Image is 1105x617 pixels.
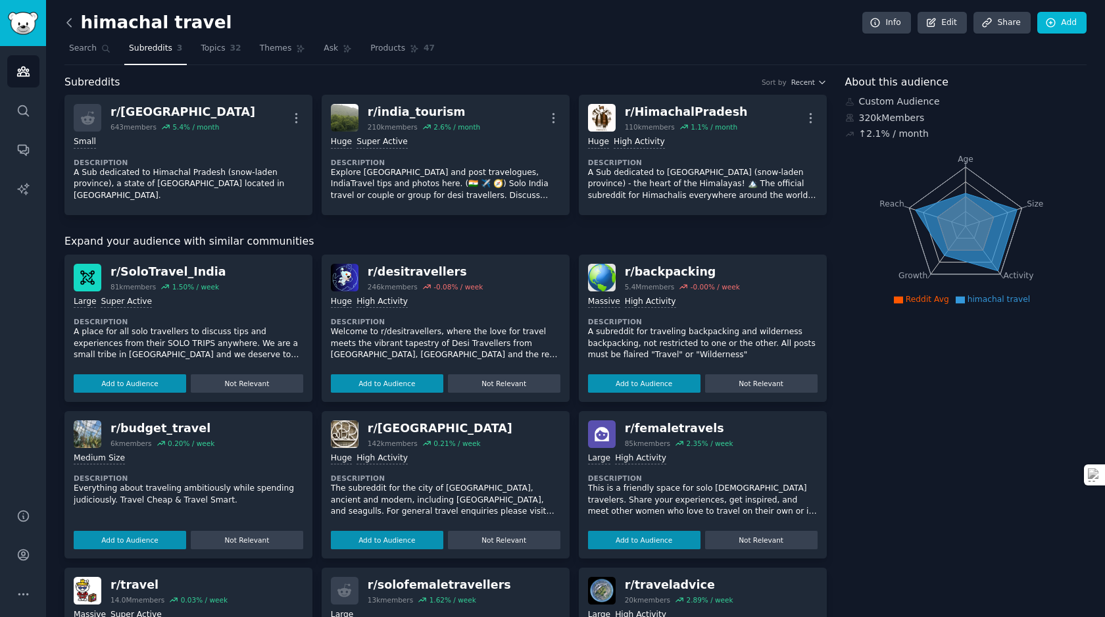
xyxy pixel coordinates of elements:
img: HimachalPradesh [588,104,616,132]
div: 2.6 % / month [433,122,480,132]
div: 14.0M members [110,595,164,605]
div: Custom Audience [845,95,1087,109]
img: desitravellers [331,264,358,291]
div: 110k members [625,122,675,132]
span: Recent [791,78,815,87]
tspan: Reach [879,199,904,208]
dt: Description [588,158,818,167]
span: Subreddits [64,74,120,91]
span: Expand your audience with similar communities [64,234,314,250]
img: traveladvice [588,577,616,605]
div: 2.89 % / week [686,595,733,605]
img: india_tourism [331,104,358,132]
div: -0.08 % / week [433,282,483,291]
div: r/ HimachalPradesh [625,104,748,120]
div: Huge [331,453,352,465]
div: r/ budget_travel [110,420,214,437]
img: GummySearch logo [8,12,38,35]
img: travel [74,577,101,605]
div: 5.4M members [625,282,675,291]
span: Products [370,43,405,55]
div: 0.21 % / week [433,439,480,448]
button: Not Relevant [448,531,560,549]
a: Products47 [366,38,439,65]
button: Not Relevant [705,374,818,393]
p: A subreddit for traveling backpacking and wilderness backpacking, not restricted to one or the ot... [588,326,818,361]
div: r/ solofemaletravellers [368,577,511,593]
tspan: Activity [1003,271,1033,280]
div: r/ femaletravels [625,420,733,437]
div: 81k members [110,282,156,291]
span: Reddit Avg [906,295,949,304]
a: india_tourismr/india_tourism210kmembers2.6% / monthHugeSuper ActiveDescriptionExplore [GEOGRAPHIC... [322,95,570,215]
button: Add to Audience [331,374,443,393]
div: High Activity [356,453,408,465]
a: Ask [319,38,356,65]
a: Add [1037,12,1087,34]
a: Edit [918,12,967,34]
div: Massive [588,296,620,308]
div: 13k members [368,595,413,605]
a: Info [862,12,911,34]
div: Huge [331,136,352,149]
div: 85k members [625,439,670,448]
dt: Description [331,474,560,483]
h2: himachal travel [64,12,232,34]
div: 246k members [368,282,418,291]
div: r/ backpacking [625,264,740,280]
dt: Description [588,317,818,326]
button: Add to Audience [74,374,186,393]
div: 210k members [368,122,418,132]
div: r/ traveladvice [625,577,733,593]
tspan: Growth [898,271,927,280]
span: 32 [230,43,241,55]
img: femaletravels [588,420,616,448]
a: Search [64,38,115,65]
div: r/ [GEOGRAPHIC_DATA] [110,104,255,120]
div: Huge [588,136,609,149]
div: r/ SoloTravel_India [110,264,226,280]
dt: Description [331,317,560,326]
p: Everything about traveling ambitiously while spending judiciously. Travel Cheap & Travel Smart. [74,483,303,506]
dt: Description [74,474,303,483]
button: Add to Audience [331,531,443,549]
div: High Activity [615,453,666,465]
div: 643 members [110,122,157,132]
span: Topics [201,43,225,55]
div: 1.62 % / week [430,595,476,605]
div: 0.03 % / week [181,595,228,605]
div: 1.1 % / month [691,122,737,132]
div: r/ india_tourism [368,104,480,120]
span: Themes [260,43,292,55]
img: budget_travel [74,420,101,448]
p: A Sub dedicated to Himachal Pradesh (snow-laden province), a state of [GEOGRAPHIC_DATA] located i... [74,167,303,202]
span: himachal travel [968,295,1030,304]
button: Not Relevant [191,531,303,549]
div: 5.4 % / month [172,122,219,132]
a: Topics32 [196,38,245,65]
div: Super Active [356,136,408,149]
div: High Activity [625,296,676,308]
button: Not Relevant [448,374,560,393]
p: A place for all solo travellers to discuss tips and experiences from their SOLO TRIPS anywhere. W... [74,326,303,361]
a: HimachalPradeshr/HimachalPradesh110kmembers1.1% / monthHugeHigh ActivityDescriptionA Sub dedicate... [579,95,827,215]
img: rome [331,420,358,448]
div: 20k members [625,595,670,605]
p: Explore [GEOGRAPHIC_DATA] and post travelogues, IndiaTravel tips and photos here. (🇮🇳 ✈️ 🧭) Solo ... [331,167,560,202]
span: Search [69,43,97,55]
a: r/[GEOGRAPHIC_DATA]643members5.4% / monthSmallDescriptionA Sub dedicated to Himachal Pradesh (sno... [64,95,312,215]
div: 6k members [110,439,152,448]
div: Small [74,136,96,149]
tspan: Size [1027,199,1043,208]
div: Medium Size [74,453,125,465]
div: Sort by [762,78,787,87]
div: High Activity [356,296,408,308]
span: About this audience [845,74,948,91]
div: 0.20 % / week [168,439,214,448]
p: A Sub dedicated to [GEOGRAPHIC_DATA] (snow-laden province) - the heart of the Himalayas! 🏔️ The o... [588,167,818,202]
img: backpacking [588,264,616,291]
div: Large [74,296,96,308]
div: -0.00 % / week [691,282,740,291]
img: SoloTravel_India [74,264,101,291]
dt: Description [588,474,818,483]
